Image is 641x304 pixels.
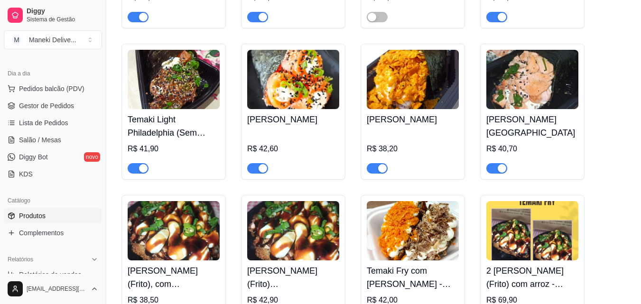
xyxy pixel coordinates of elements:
[247,113,339,126] h4: [PERSON_NAME]
[486,264,578,291] h4: 2 [PERSON_NAME] (Frito) com arroz - PROMOÇÃO
[19,169,33,179] span: KDS
[486,113,578,139] h4: [PERSON_NAME] [GEOGRAPHIC_DATA]
[19,101,74,111] span: Gestor de Pedidos
[4,81,102,96] button: Pedidos balcão (PDV)
[4,193,102,208] div: Catálogo
[4,267,102,282] a: Relatórios de vendas
[367,201,459,260] img: product-image
[367,264,459,291] h4: Temaki Fry com [PERSON_NAME] - Nachos & Onions Crispy
[486,50,578,109] img: product-image
[128,143,220,155] div: R$ 41,90
[27,285,87,293] span: [EMAIL_ADDRESS][DOMAIN_NAME]
[247,143,339,155] div: R$ 42,60
[27,7,98,16] span: Diggy
[27,16,98,23] span: Sistema de Gestão
[4,149,102,165] a: Diggy Botnovo
[29,35,76,45] div: Maneki Delive ...
[19,228,64,238] span: Complementos
[486,143,578,155] div: R$ 40,70
[128,113,220,139] h4: Temaki Light Philadelphia (Sem arroz)
[12,35,21,45] span: M
[4,208,102,223] a: Produtos
[128,50,220,109] img: product-image
[4,166,102,182] a: KDS
[247,201,339,260] img: product-image
[4,30,102,49] button: Select a team
[8,256,33,263] span: Relatórios
[4,66,102,81] div: Dia a dia
[19,118,68,128] span: Lista de Pedidos
[4,4,102,27] a: DiggySistema de Gestão
[4,132,102,147] a: Salão / Mesas
[367,113,459,126] h4: [PERSON_NAME]
[19,211,46,221] span: Produtos
[19,84,84,93] span: Pedidos balcão (PDV)
[19,270,82,279] span: Relatórios de vendas
[19,135,61,145] span: Salão / Mesas
[4,115,102,130] a: Lista de Pedidos
[19,152,48,162] span: Diggy Bot
[4,225,102,240] a: Complementos
[247,50,339,109] img: product-image
[4,277,102,300] button: [EMAIL_ADDRESS][DOMAIN_NAME]
[247,264,339,291] h4: [PERSON_NAME] (Frito) [PERSON_NAME]
[4,98,102,113] a: Gestor de Pedidos
[128,264,220,291] h4: [PERSON_NAME] (Frito), com [PERSON_NAME]
[367,50,459,109] img: product-image
[128,201,220,260] img: product-image
[486,201,578,260] img: product-image
[367,143,459,155] div: R$ 38,20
